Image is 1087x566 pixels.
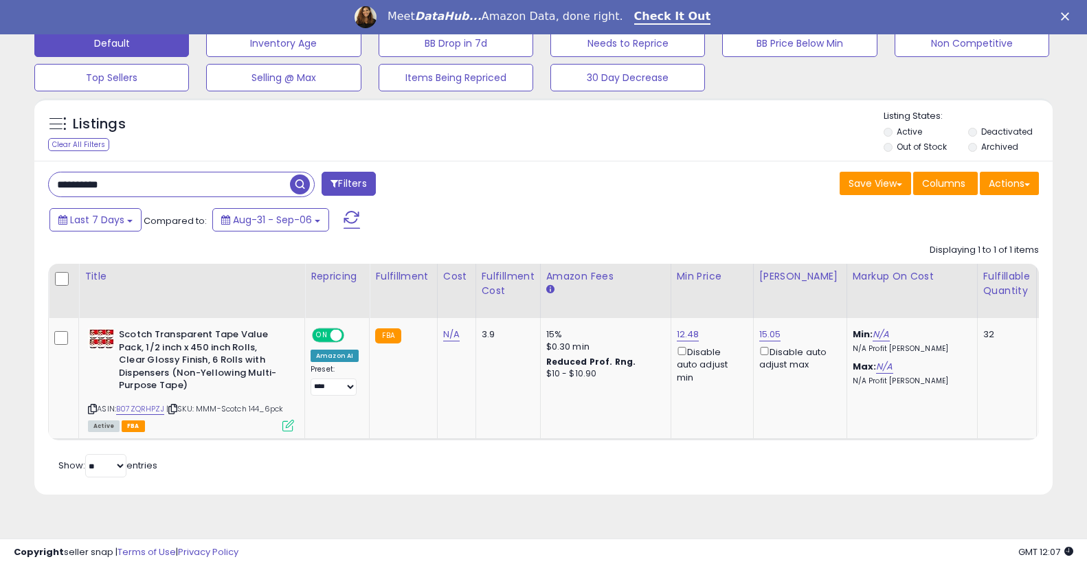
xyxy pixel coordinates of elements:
[853,344,967,354] p: N/A Profit [PERSON_NAME]
[73,115,126,134] h5: Listings
[913,172,978,195] button: Columns
[206,30,361,57] button: Inventory Age
[759,328,781,341] a: 15.05
[482,269,535,298] div: Fulfillment Cost
[206,64,361,91] button: Selling @ Max
[895,30,1049,57] button: Non Competitive
[144,214,207,227] span: Compared to:
[322,172,375,196] button: Filters
[311,350,359,362] div: Amazon AI
[930,244,1039,257] div: Displaying 1 to 1 of 1 items
[983,328,1026,341] div: 32
[48,138,109,151] div: Clear All Filters
[922,177,965,190] span: Columns
[88,420,120,432] span: All listings currently available for purchase on Amazon
[847,264,977,318] th: The percentage added to the cost of goods (COGS) that forms the calculator for Min & Max prices.
[88,328,294,430] div: ASIN:
[546,356,636,367] b: Reduced Prof. Rng.
[546,269,665,284] div: Amazon Fees
[443,269,470,284] div: Cost
[677,269,748,284] div: Min Price
[853,376,967,386] p: N/A Profit [PERSON_NAME]
[873,328,889,341] a: N/A
[116,403,164,415] a: B07ZQRHPZJ
[546,328,660,341] div: 15%
[443,328,460,341] a: N/A
[482,328,530,341] div: 3.9
[212,208,329,231] button: Aug-31 - Sep-06
[981,126,1033,137] label: Deactivated
[58,459,157,472] span: Show: entries
[70,213,124,227] span: Last 7 Days
[34,64,189,91] button: Top Sellers
[117,545,176,558] a: Terms of Use
[853,328,873,341] b: Min:
[388,10,623,23] div: Meet Amazon Data, done right.
[379,64,533,91] button: Items Being Repriced
[342,330,364,341] span: OFF
[375,269,431,284] div: Fulfillment
[119,328,286,396] b: Scotch Transparent Tape Value Pack, 1/2 inch x 450 inch Rolls, Clear Glossy Finish, 6 Rolls with ...
[375,328,401,343] small: FBA
[49,208,142,231] button: Last 7 Days
[34,30,189,57] button: Default
[178,545,238,558] a: Privacy Policy
[550,64,705,91] button: 30 Day Decrease
[379,30,533,57] button: BB Drop in 7d
[546,341,660,353] div: $0.30 min
[85,269,299,284] div: Title
[1061,12,1075,21] div: Close
[311,365,359,396] div: Preset:
[840,172,911,195] button: Save View
[233,213,312,227] span: Aug-31 - Sep-06
[677,328,699,341] a: 12.48
[884,110,1053,123] p: Listing States:
[677,344,743,384] div: Disable auto adjust min
[355,6,377,28] img: Profile image for Georgie
[983,269,1031,298] div: Fulfillable Quantity
[853,360,877,373] b: Max:
[550,30,705,57] button: Needs to Reprice
[897,126,922,137] label: Active
[897,141,947,152] label: Out of Stock
[722,30,877,57] button: BB Price Below Min
[313,330,330,341] span: ON
[759,269,841,284] div: [PERSON_NAME]
[853,269,972,284] div: Markup on Cost
[88,328,115,350] img: 51weOQahPyL._SL40_.jpg
[122,420,145,432] span: FBA
[980,172,1039,195] button: Actions
[415,10,482,23] i: DataHub...
[634,10,711,25] a: Check It Out
[166,403,283,414] span: | SKU: MMM-Scotch 144_6pck
[1018,545,1073,558] span: 2025-09-17 12:07 GMT
[546,368,660,380] div: $10 - $10.90
[311,269,363,284] div: Repricing
[546,284,554,296] small: Amazon Fees.
[759,344,836,371] div: Disable auto adjust max
[876,360,893,374] a: N/A
[14,545,64,558] strong: Copyright
[14,546,238,559] div: seller snap | |
[981,141,1018,152] label: Archived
